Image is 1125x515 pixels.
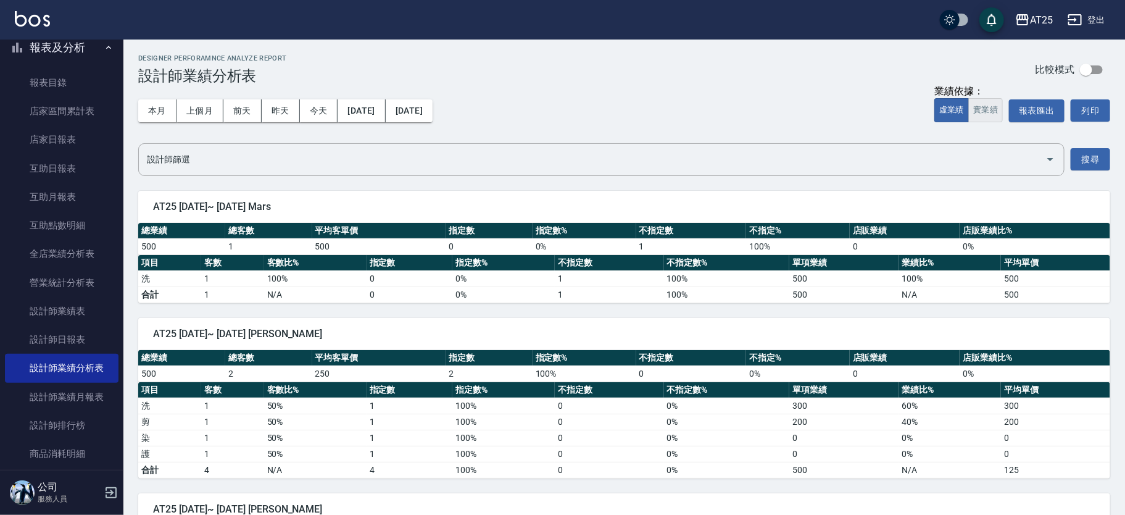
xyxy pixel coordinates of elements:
th: 業績比% [899,382,1001,398]
td: 洗 [138,398,201,414]
button: 昨天 [262,99,300,122]
td: 1 [367,414,452,430]
td: 250 [312,366,446,382]
th: 項目 [138,255,201,271]
td: 200 [1001,414,1110,430]
table: a dense table [138,255,1110,303]
td: 1 [367,430,452,446]
button: 前天 [223,99,262,122]
th: 指定數% [533,223,636,239]
td: 500 [138,366,225,382]
div: 業績依據： [934,85,1003,98]
th: 平均單價 [1001,255,1110,271]
td: 0 [1001,430,1110,446]
td: 0 [555,414,664,430]
th: 平均單價 [1001,382,1110,398]
td: N/A [264,287,367,303]
th: 指定數 [446,223,533,239]
td: 2 [446,366,533,382]
th: 單項業績 [789,382,899,398]
td: 0% [664,462,790,478]
td: 100 % [664,270,790,287]
td: 0 % [899,430,1001,446]
th: 不指定數 [636,350,747,366]
td: 0 % [899,446,1001,462]
td: 200 [789,414,899,430]
th: 不指定數% [664,382,790,398]
td: 40 % [899,414,1001,430]
table: a dense table [138,382,1110,479]
th: 總客數 [225,350,312,366]
td: 500 [789,270,899,287]
button: [DATE] [386,99,433,122]
td: 300 [1001,398,1110,414]
a: 商品消耗明細 [5,440,118,468]
td: 0 [850,366,960,382]
td: 500 [789,287,899,303]
td: 4 [367,462,452,478]
p: 服務人員 [38,493,101,505]
td: 1 [555,270,664,287]
td: 合計 [138,287,201,303]
td: 1 [201,414,264,430]
button: 登出 [1063,9,1110,31]
td: 0 [789,430,899,446]
td: N/A [899,287,1001,303]
th: 平均客單價 [312,350,446,366]
th: 平均客單價 [312,223,446,239]
button: 今天 [300,99,338,122]
td: 0 % [746,366,850,382]
a: 設計師日報表 [5,325,118,354]
button: Open [1040,149,1060,169]
td: 50 % [264,430,367,446]
button: AT25 [1010,7,1058,33]
th: 總客數 [225,223,312,239]
a: 設計師業績月報表 [5,383,118,411]
th: 業績比% [899,255,1001,271]
td: 1 [555,287,664,303]
input: 選擇設計師 [144,149,1040,170]
td: 100 % [899,270,1001,287]
td: 500 [138,238,225,254]
td: 0 [555,462,664,478]
td: 1 [201,430,264,446]
th: 總業績 [138,223,225,239]
button: 報表匯出 [1009,99,1065,122]
button: save [979,7,1004,32]
td: 0 % [960,238,1110,254]
th: 指定數% [533,350,636,366]
p: 比較模式 [1035,63,1074,76]
button: 列印 [1071,99,1110,122]
td: 0 [555,446,664,462]
td: 合計 [138,462,201,478]
th: 店販業績比% [960,223,1110,239]
td: 1 [201,398,264,414]
div: AT25 [1030,12,1053,28]
td: 0 [555,430,664,446]
span: AT25 [DATE]~ [DATE] [PERSON_NAME] [153,328,1095,340]
td: 100 % [264,270,367,287]
button: 上個月 [176,99,223,122]
h3: 設計師業績分析表 [138,67,287,85]
button: 搜尋 [1071,148,1110,171]
th: 店販業績 [850,350,960,366]
td: 2 [225,366,312,382]
td: 500 [312,238,446,254]
td: 300 [789,398,899,414]
th: 指定數 [446,350,533,366]
td: 0 [446,238,533,254]
th: 指定數% [452,382,555,398]
th: 客數比% [264,382,367,398]
img: Logo [15,11,50,27]
a: 互助月報表 [5,183,118,211]
a: 店家日報表 [5,125,118,154]
td: 0 % [664,398,790,414]
td: 染 [138,430,201,446]
td: 0 [1001,446,1110,462]
h5: 公司 [38,481,101,493]
td: 100 % [452,414,555,430]
a: 報表目錄 [5,69,118,97]
td: 0 % [960,366,1110,382]
td: N/A [264,462,367,478]
td: 0 [555,398,664,414]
